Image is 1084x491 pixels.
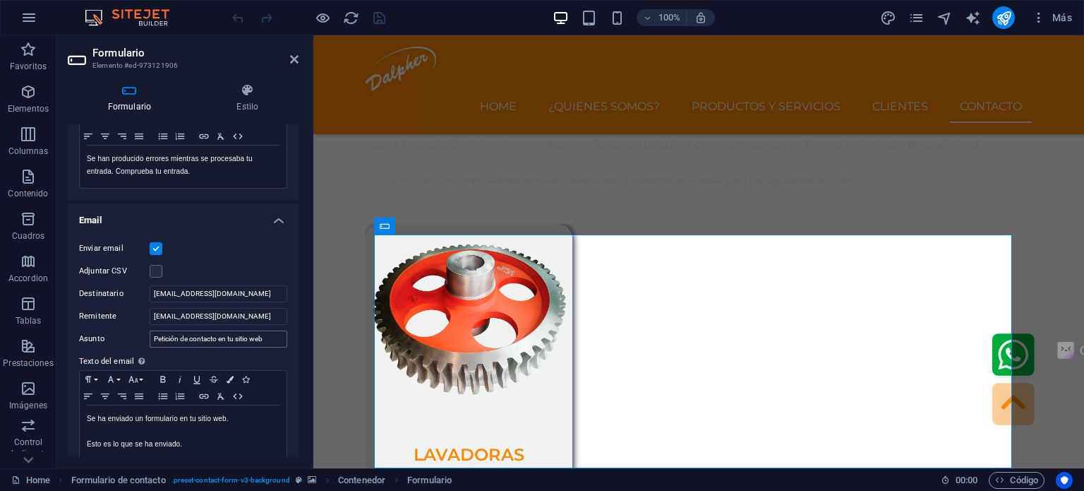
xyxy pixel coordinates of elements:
p: Elementos [8,103,49,114]
button: design [879,9,896,26]
button: Align Center [97,388,114,405]
span: : [965,475,968,485]
span: Haz clic para seleccionar y doble clic para editar [71,472,166,489]
span: Más [1032,11,1072,25]
label: Enviar email [79,240,150,257]
a: Haz clic para cancelar la selección y doble clic para abrir páginas [11,472,50,489]
i: Este elemento contiene un fondo [308,476,316,484]
button: Icons [238,371,253,388]
button: Underline (Ctrl+U) [188,371,205,388]
p: Se han producido errores mientras se procesaba tu entrada. Comprueba tu entrada. [87,153,279,178]
nav: breadcrumb [71,472,452,489]
h3: Elemento #ed-973121906 [92,59,270,72]
h4: Estilo [197,83,299,113]
button: Clear Formatting [212,388,229,405]
button: Align Left [80,128,97,145]
button: navigator [936,9,953,26]
button: Align Justify [131,388,147,405]
span: Haz clic para seleccionar y doble clic para editar [338,472,385,489]
img: Editor Logo [81,9,187,26]
span: . preset-contact-form-v3-background [171,472,290,489]
button: Align Center [97,128,114,145]
i: Páginas (Ctrl+Alt+S) [908,10,925,26]
label: Texto del email [79,353,287,370]
p: Cuadros [12,230,45,242]
button: 100% [637,9,687,26]
button: Ordered List [171,388,188,405]
button: Align Justify [131,128,147,145]
h2: Formulario [92,47,299,59]
button: pages [908,9,925,26]
i: Volver a cargar página [343,10,359,26]
p: Favoritos [10,61,47,72]
h6: 100% [658,9,680,26]
i: Al redimensionar, ajustar el nivel de zoom automáticamente para ajustarse al dispositivo elegido. [694,11,707,24]
span: 00 00 [956,472,977,489]
p: Accordion [8,273,48,284]
p: Se ha enviado un formulario en tu sitio web. [87,413,279,425]
button: Ordered List [171,128,188,145]
button: Align Left [80,388,97,405]
label: Asunto [79,331,150,348]
button: Usercentrics [1056,472,1073,489]
button: Unordered List [155,128,171,145]
button: HTML [229,128,246,145]
button: Colors [222,371,238,388]
button: publish [992,6,1015,29]
button: Strikethrough [205,371,222,388]
button: Más [1026,6,1078,29]
h4: Formulario [68,83,197,113]
button: Bold (Ctrl+B) [155,371,171,388]
button: Clear Formatting [212,128,229,145]
button: Font Family [102,371,125,388]
label: Remitente [79,308,150,325]
p: Esto es lo que se ha enviado. [87,438,279,451]
p: Tablas [16,315,42,326]
span: Haz clic para seleccionar y doble clic para editar [407,472,452,489]
button: Align Right [114,128,131,145]
p: Imágenes [9,400,47,411]
i: Diseño (Ctrl+Alt+Y) [880,10,896,26]
button: Insert Link [195,128,212,145]
p: Columnas [8,146,49,157]
button: Código [989,472,1044,489]
button: Unordered List [155,388,171,405]
button: Insert Link [195,388,212,405]
span: Código [995,472,1038,489]
input: Dejar en blanco para la dirección del cliente... [150,285,287,302]
label: Adjuntar CSV [79,263,150,280]
button: Paragraph Format [80,371,102,388]
button: Italic (Ctrl+I) [171,371,188,388]
i: Publicar [996,10,1012,26]
h6: Tiempo de la sesión [941,472,978,489]
button: reload [342,9,359,26]
input: Dejar en blanco para dirección neutral (noreply@sitehub.io) [150,308,287,325]
h4: Email [68,203,299,229]
input: Asunto del email... [150,331,287,348]
button: text_generator [964,9,981,26]
p: Contenido [8,188,48,199]
button: HTML [229,388,246,405]
button: Align Right [114,388,131,405]
i: Este elemento es un preajuste personalizable [296,476,302,484]
i: Navegador [937,10,953,26]
button: Haz clic para salir del modo de previsualización y seguir editando [314,9,331,26]
label: Destinatario [79,285,150,302]
i: AI Writer [965,10,981,26]
p: Prestaciones [3,357,53,369]
button: Font Size [125,371,147,388]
